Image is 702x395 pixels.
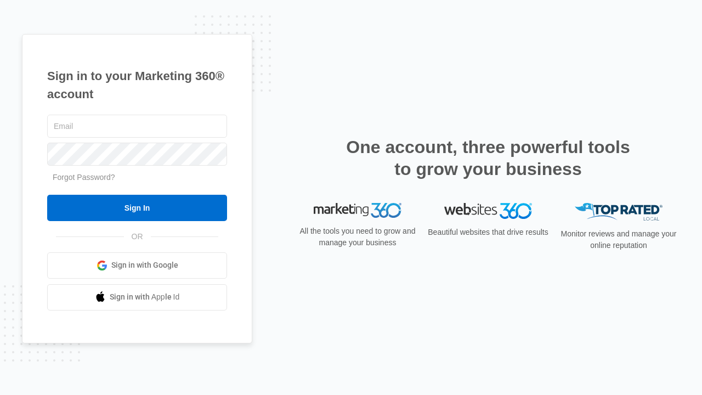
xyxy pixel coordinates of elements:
[296,225,419,249] p: All the tools you need to grow and manage your business
[47,67,227,103] h1: Sign in to your Marketing 360® account
[47,115,227,138] input: Email
[111,259,178,271] span: Sign in with Google
[343,136,633,180] h2: One account, three powerful tools to grow your business
[427,227,550,238] p: Beautiful websites that drive results
[110,291,180,303] span: Sign in with Apple Id
[47,284,227,311] a: Sign in with Apple Id
[575,203,663,221] img: Top Rated Local
[53,173,115,182] a: Forgot Password?
[557,228,680,251] p: Monitor reviews and manage your online reputation
[124,231,151,242] span: OR
[47,252,227,279] a: Sign in with Google
[47,195,227,221] input: Sign In
[444,203,532,219] img: Websites 360
[314,203,401,218] img: Marketing 360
